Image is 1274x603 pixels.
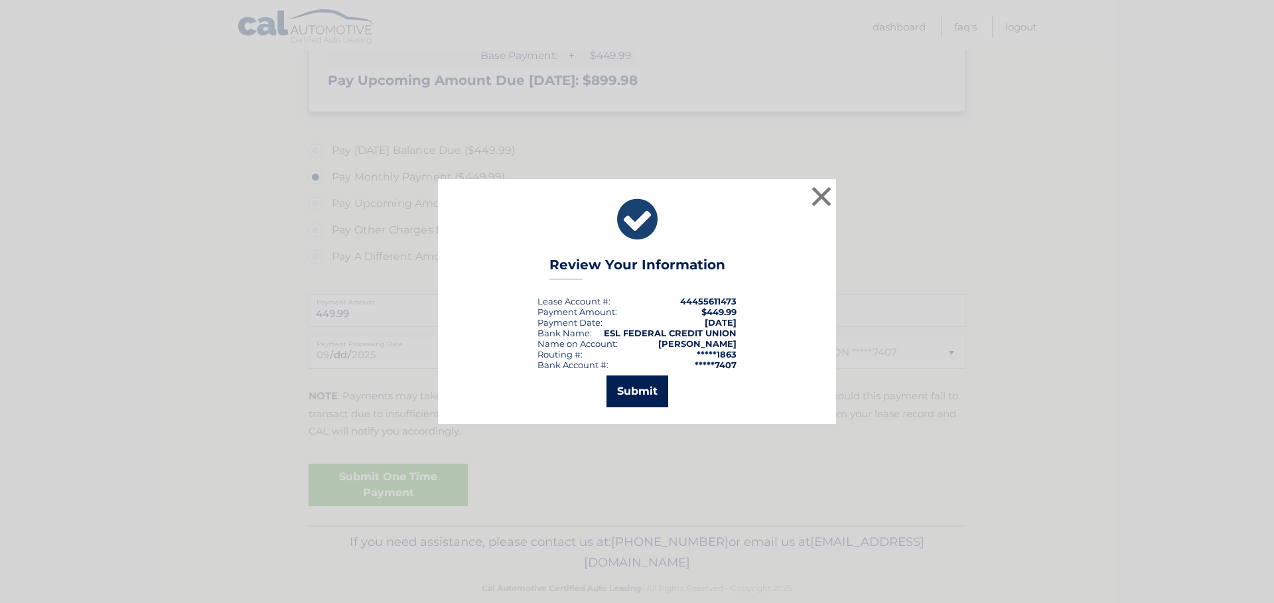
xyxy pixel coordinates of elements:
[808,183,835,210] button: ×
[701,306,737,317] span: $449.99
[537,306,617,317] div: Payment Amount:
[604,328,737,338] strong: ESL FEDERAL CREDIT UNION
[549,257,725,280] h3: Review Your Information
[537,317,601,328] span: Payment Date
[537,338,618,349] div: Name on Account:
[680,296,737,306] strong: 44455611473
[537,360,608,370] div: Bank Account #:
[658,338,737,349] strong: [PERSON_NAME]
[537,349,583,360] div: Routing #:
[537,317,602,328] div: :
[537,328,592,338] div: Bank Name:
[537,296,610,306] div: Lease Account #:
[705,317,737,328] span: [DATE]
[606,375,668,407] button: Submit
